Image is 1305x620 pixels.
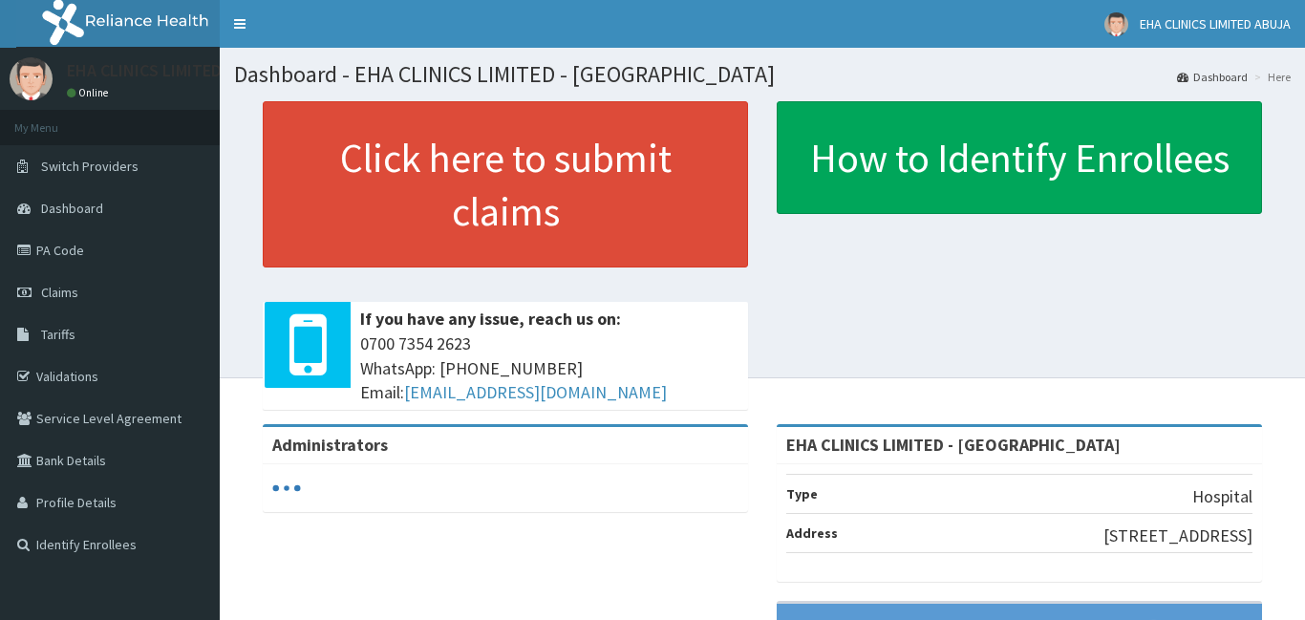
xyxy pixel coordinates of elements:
[786,485,818,502] b: Type
[1103,524,1252,548] p: [STREET_ADDRESS]
[404,381,667,403] a: [EMAIL_ADDRESS][DOMAIN_NAME]
[360,331,738,405] span: 0700 7354 2623 WhatsApp: [PHONE_NUMBER] Email:
[41,326,75,343] span: Tariffs
[786,434,1121,456] strong: EHA CLINICS LIMITED - [GEOGRAPHIC_DATA]
[263,101,748,267] a: Click here to submit claims
[67,86,113,99] a: Online
[41,284,78,301] span: Claims
[234,62,1291,87] h1: Dashboard - EHA CLINICS LIMITED - [GEOGRAPHIC_DATA]
[777,101,1262,214] a: How to Identify Enrollees
[10,57,53,100] img: User Image
[1192,484,1252,509] p: Hospital
[1250,69,1291,85] li: Here
[1177,69,1248,85] a: Dashboard
[360,308,621,330] b: If you have any issue, reach us on:
[272,434,388,456] b: Administrators
[786,524,838,542] b: Address
[272,474,301,502] svg: audio-loading
[41,158,139,175] span: Switch Providers
[67,62,273,79] p: EHA CLINICS LIMITED ABUJA
[1104,12,1128,36] img: User Image
[1140,15,1291,32] span: EHA CLINICS LIMITED ABUJA
[41,200,103,217] span: Dashboard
